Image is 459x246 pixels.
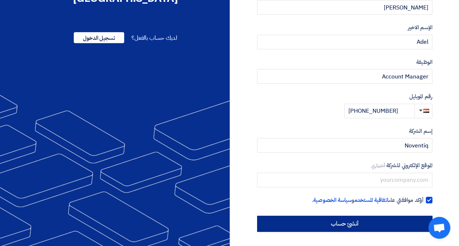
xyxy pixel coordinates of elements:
[257,173,432,187] input: yourcompany.com
[371,162,385,169] span: أختياري
[74,34,124,42] a: تسجيل الدخول
[344,104,414,118] input: أدخل رقم الموبايل ...
[257,127,432,135] label: إسم الشركة
[131,34,177,42] span: لديك حساب بالفعل؟
[312,196,423,204] span: أؤكد موافقتي على و .
[257,92,432,101] label: رقم الموبايل
[428,217,450,239] div: Open chat
[257,58,432,66] label: الوظيفة
[313,196,352,204] a: سياسة الخصوصية
[257,161,432,170] label: الموقع الإلكتروني للشركة
[257,23,432,32] label: الإسم الاخير
[257,35,432,49] input: أدخل الإسم الاخير ...
[257,69,432,84] input: أدخل الوظيفة ...
[74,32,124,43] span: تسجيل الدخول
[354,196,388,204] a: اتفاقية المستخدم
[257,138,432,153] input: أدخل إسم الشركة ...
[257,216,432,232] input: أنشئ حساب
